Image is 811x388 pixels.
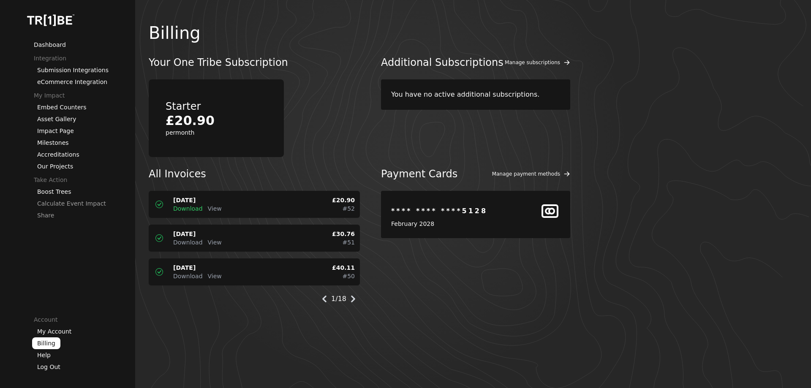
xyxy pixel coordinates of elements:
[208,273,222,279] span: View
[34,91,135,100] p: My Impact
[37,163,73,170] a: Our Projects
[37,151,79,158] a: Accreditations
[381,167,457,181] h2: Payment Cards
[173,205,203,212] span: Download
[332,196,355,204] p: £ 20.90
[166,113,267,128] div: £20.90
[37,104,87,111] a: Embed Counters
[37,116,76,122] a: Asset Gallery
[208,272,222,280] a: View
[331,294,346,304] p: 1 / 18
[37,79,107,85] a: eCommerce Integration
[149,20,581,46] h1: Billing
[332,263,355,272] p: £ 40.11
[37,67,109,73] a: Submission Integrations
[208,239,222,246] span: View
[34,41,66,48] a: Dashboard
[173,239,203,246] span: Download
[149,56,360,69] h2: Your One Tribe Subscription
[173,196,222,204] p: [DATE]
[173,204,203,213] a: Download
[342,273,355,279] span: # 50
[37,212,54,219] a: Share
[381,56,503,69] h2: Additional Subscriptions
[166,128,267,137] div: per month
[37,188,71,195] a: Boost Trees
[476,171,570,177] button: Manage payment methods
[173,272,203,280] a: Download
[149,167,360,181] h2: All Invoices
[37,128,74,134] a: Impact Page
[34,54,135,62] p: Integration
[173,238,203,247] a: Download
[34,315,135,324] p: Account
[173,263,222,272] p: [DATE]
[37,200,106,207] a: Calculate Event Impact
[505,59,570,66] button: Manage subscriptions
[381,79,570,110] li: You have no active additional subscriptions.
[342,205,355,212] span: # 52
[342,239,355,246] span: # 51
[208,238,222,247] a: View
[166,100,267,113] h2: Starter
[34,176,135,184] p: Take Action
[37,139,69,146] a: Milestones
[173,273,203,279] span: Download
[208,205,222,212] span: View
[208,204,222,213] a: View
[173,230,222,238] p: [DATE]
[391,220,487,228] div: February 2028
[332,230,355,238] p: £ 30.76
[505,59,560,66] div: Manage subscriptions
[492,171,560,177] div: Manage payment methods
